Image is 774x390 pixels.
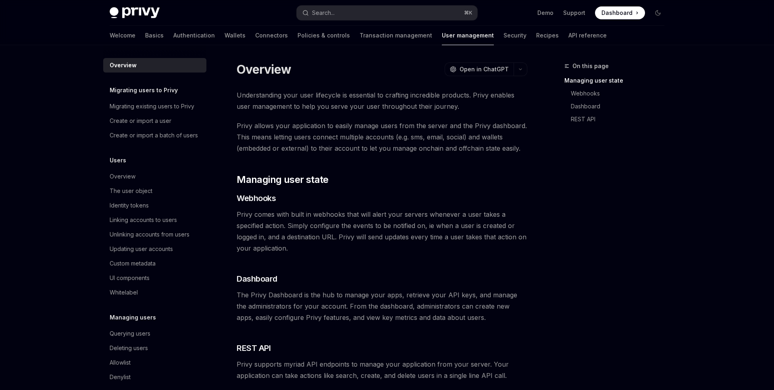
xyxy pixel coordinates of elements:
[237,62,291,77] h1: Overview
[460,65,509,73] span: Open in ChatGPT
[110,7,160,19] img: dark logo
[110,156,126,165] h5: Users
[103,128,206,143] a: Create or import a batch of users
[103,341,206,355] a: Deleting users
[442,26,494,45] a: User management
[103,271,206,285] a: UI components
[298,26,350,45] a: Policies & controls
[445,62,514,76] button: Open in ChatGPT
[110,244,173,254] div: Updating user accounts
[103,326,206,341] a: Querying users
[312,8,335,18] div: Search...
[237,193,276,204] span: Webhooks
[110,201,149,210] div: Identity tokens
[110,230,189,239] div: Unlinking accounts from users
[103,285,206,300] a: Whitelabel
[237,89,527,112] span: Understanding your user lifecycle is essential to crafting incredible products. Privy enables use...
[103,58,206,73] a: Overview
[651,6,664,19] button: Toggle dark mode
[504,26,526,45] a: Security
[110,26,135,45] a: Welcome
[110,288,138,297] div: Whitelabel
[110,372,131,382] div: Denylist
[237,273,277,284] span: Dashboard
[237,209,527,254] span: Privy comes with built in webhooks that will alert your servers whenever a user takes a specified...
[110,358,131,367] div: Allowlist
[103,256,206,271] a: Custom metadata
[564,74,671,87] a: Managing user state
[237,359,527,381] span: Privy supports myriad API endpoints to manage your application from your server. Your application...
[297,6,477,20] button: Search...⌘K
[103,355,206,370] a: Allowlist
[464,10,472,16] span: ⌘ K
[571,113,671,126] a: REST API
[110,172,135,181] div: Overview
[255,26,288,45] a: Connectors
[103,169,206,184] a: Overview
[237,120,527,154] span: Privy allows your application to easily manage users from the server and the Privy dashboard. Thi...
[237,342,270,354] span: REST API
[103,242,206,256] a: Updating user accounts
[601,9,633,17] span: Dashboard
[563,9,585,17] a: Support
[110,116,171,126] div: Create or import a user
[595,6,645,19] a: Dashboard
[237,289,527,323] span: The Privy Dashboard is the hub to manage your apps, retrieve your API keys, and manage the admini...
[103,370,206,384] a: Denylist
[571,87,671,100] a: Webhooks
[536,26,559,45] a: Recipes
[237,173,329,186] span: Managing user state
[103,198,206,213] a: Identity tokens
[145,26,164,45] a: Basics
[225,26,246,45] a: Wallets
[110,259,156,268] div: Custom metadata
[110,186,152,196] div: The user object
[110,273,150,283] div: UI components
[110,343,148,353] div: Deleting users
[110,85,178,95] h5: Migrating users to Privy
[110,313,156,322] h5: Managing users
[360,26,432,45] a: Transaction management
[110,329,150,338] div: Querying users
[571,100,671,113] a: Dashboard
[568,26,607,45] a: API reference
[537,9,553,17] a: Demo
[110,215,177,225] div: Linking accounts to users
[103,227,206,242] a: Unlinking accounts from users
[173,26,215,45] a: Authentication
[572,61,609,71] span: On this page
[103,114,206,128] a: Create or import a user
[110,102,194,111] div: Migrating existing users to Privy
[103,213,206,227] a: Linking accounts to users
[103,184,206,198] a: The user object
[110,60,137,70] div: Overview
[103,99,206,114] a: Migrating existing users to Privy
[110,131,198,140] div: Create or import a batch of users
